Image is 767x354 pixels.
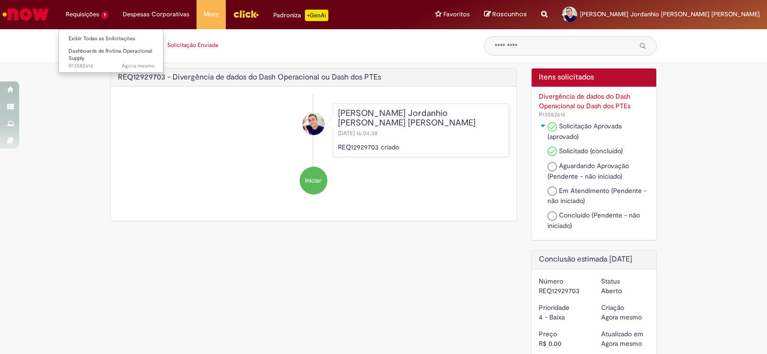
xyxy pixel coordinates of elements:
[338,109,504,128] div: [PERSON_NAME] Jordanhio [PERSON_NAME] [PERSON_NAME]
[101,11,108,19] span: 1
[59,46,164,67] a: Aberto R13582616 : Dashboards de Rotina Operacional Supply
[547,211,640,230] span: Concluído (Pendente - não iniciado)
[539,339,587,348] div: R$ 0,00
[66,10,99,19] span: Requisições
[233,7,259,21] img: click_logo_yellow_360x200.png
[601,339,649,348] div: 30/09/2025 16:04:38
[559,147,623,155] span: Solicitado (concluído)
[539,286,587,296] div: REQ12929703
[580,10,760,18] span: [PERSON_NAME] Jordanhio [PERSON_NAME] [PERSON_NAME]
[539,276,563,286] label: Número
[539,123,547,129] img: Expandir o estado da solicitação
[539,303,569,312] label: Prioridade
[338,142,504,152] p: REQ12929703 criado
[273,10,328,21] div: Padroniza
[1,5,50,24] img: ServiceNow
[547,162,557,171] img: Aguardando Aprovação (Pendente - não iniciado)
[539,121,547,131] button: Solicitado Alternar a exibição do estado da fase para Dashboards de Rotina Operacional Supply
[118,73,381,82] h2: REQ12929703 - Divergência de dados do Dash Operacional ou Dash dos PTEs Histórico de tíquete
[601,312,649,322] div: 30/09/2025 16:04:38
[443,10,470,19] span: Favoritos
[547,186,647,206] span: Em Atendimento (Pendente - não iniciado)
[539,91,650,119] a: Divergência de dados do Dash Operacional ou Dash dos PTEs R13582616
[167,41,218,49] a: Solicitação Enviada
[204,10,219,19] span: More
[539,312,587,322] div: 4 - Baixa
[118,94,509,204] ul: Histórico de tíquete
[601,339,642,348] span: Agora mesmo
[601,313,642,321] span: Agora mesmo
[547,147,557,156] img: Solicitado (concluído)
[305,176,322,185] span: Iniciar
[601,313,642,321] time: 30/09/2025 16:04:38
[122,62,155,69] span: Agora mesmo
[601,303,624,312] label: Criação
[539,73,650,82] h2: Itens solicitados
[123,10,189,19] span: Despesas Corporativas
[305,10,328,21] p: +GenAi
[601,329,643,339] label: Atualizado em
[601,276,620,286] label: Status
[59,34,164,44] a: Exibir Todas as Solicitações
[122,62,155,69] time: 30/09/2025 16:04:38
[118,103,509,157] li: Lauro Jordanhio Da Rocha Monteiro
[484,10,527,19] a: Rascunhos
[601,339,642,348] time: 30/09/2025 16:04:38
[69,62,155,70] span: R13582616
[492,10,527,19] span: Rascunhos
[539,111,566,118] span: R13582616
[547,122,557,132] img: Solicitação Aprovada (aprovado)
[539,111,566,118] span: Número
[547,161,629,181] span: Aguardando Aprovação (Pendente - não iniciado)
[302,113,325,135] div: Lauro Jordanhio Da Rocha Monteiro
[539,255,650,264] h2: Conclusão estimada [DATE]
[547,122,622,141] span: Solicitação Aprovada (aprovado)
[601,286,649,296] div: Aberto
[69,47,152,62] span: Dashboards de Rotina Operacional Supply
[547,211,557,221] img: Concluído (Pendente - não iniciado)
[58,29,163,73] ul: Requisições
[547,186,557,196] img: Em Atendimento (Pendente - não iniciado)
[110,36,470,54] ul: Trilhas de página
[539,329,557,339] label: Preço
[338,129,380,137] span: [DATE] 16:04:38
[539,91,650,111] div: Divergência de dados do Dash Operacional ou Dash dos PTEs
